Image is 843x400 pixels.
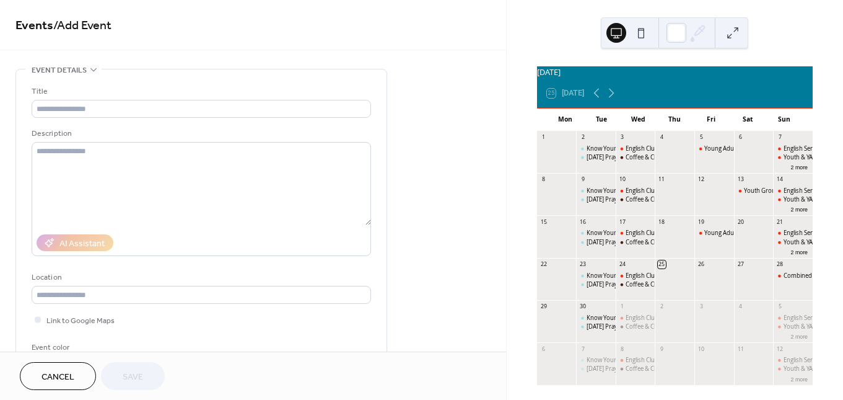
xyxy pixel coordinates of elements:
div: Youth Group [744,187,779,195]
div: 22 [539,260,547,268]
div: Coffee & Chat [616,322,655,331]
div: Youth & YA Service [784,322,833,331]
button: Cancel [20,362,96,390]
div: 8 [539,176,547,184]
div: 19 [697,218,705,226]
div: 13 [737,176,745,184]
div: Know Your [DEMOGRAPHIC_DATA] [587,314,680,322]
div: Tuesday Prayer Group [576,322,616,331]
div: Youth & YA Service [784,238,833,246]
div: English Club [616,356,655,364]
button: 2 more [786,162,813,171]
div: Wed [620,109,657,131]
div: [DATE] Prayer Group [587,153,642,161]
div: 21 [776,218,784,226]
div: 4 [737,303,745,311]
div: Know Your [DEMOGRAPHIC_DATA] [587,187,680,195]
div: 26 [697,260,705,268]
button: 2 more [786,331,813,340]
div: English Service [773,229,813,237]
div: Coffee & Chat [626,153,663,161]
span: / Add Event [53,14,111,38]
div: Tuesday Prayer Group [576,365,616,373]
div: 7 [579,345,587,353]
div: 4 [658,134,665,141]
div: Tue [583,109,620,131]
div: Sat [730,109,766,131]
div: 16 [579,218,587,226]
div: Coffee & Chat [616,238,655,246]
div: English Service [773,144,813,153]
div: [DATE] Prayer Group [587,238,642,246]
div: 1 [539,134,547,141]
div: 17 [619,218,626,226]
div: Know Your Bible [576,229,616,237]
div: English Service [773,187,813,195]
button: 2 more [786,247,813,256]
div: Tuesday Prayer Group [576,280,616,288]
button: 2 more [786,374,813,383]
div: 18 [658,218,665,226]
div: Know Your Bible [576,356,616,364]
div: 30 [579,303,587,311]
div: 5 [697,134,705,141]
span: Cancel [41,371,74,384]
div: Know Your Bible [576,272,616,280]
div: Coffee & Chat [616,195,655,203]
div: English Service [784,314,823,322]
div: Coffee & Chat [626,280,663,288]
div: 1 [619,303,626,311]
div: English Service [773,314,813,322]
div: Title [32,85,369,98]
a: Events [15,14,53,38]
div: Fri [693,109,730,131]
div: 25 [658,260,665,268]
div: Know Your Bible [576,187,616,195]
div: Know Your [DEMOGRAPHIC_DATA] [587,272,680,280]
div: Thu [657,109,693,131]
div: Youth Group [734,187,774,195]
span: Event details [32,64,87,77]
div: English Club [626,229,658,237]
div: 15 [539,218,547,226]
div: [DATE] Prayer Group [587,365,642,373]
div: English Club [616,187,655,195]
div: 11 [737,345,745,353]
div: Description [32,127,369,140]
div: Event color [32,341,124,354]
div: 8 [619,345,626,353]
div: 2 [579,134,587,141]
div: Young Adults Fellowship [694,144,734,153]
div: 6 [737,134,745,141]
div: Tuesday Prayer Group [576,153,616,161]
div: Combined Service at Oasis Camp [773,272,813,280]
div: Young Adults Fellowship [704,229,770,237]
div: Coffee & Chat [626,322,663,331]
div: Coffee & Chat [616,280,655,288]
div: 29 [539,303,547,311]
div: English Club [626,272,658,280]
div: [DATE] Prayer Group [587,195,642,203]
div: 6 [539,345,547,353]
div: 5 [776,303,784,311]
div: 20 [737,218,745,226]
div: Young Adults Fellowship [704,144,770,153]
div: 2 [658,303,665,311]
div: English Club [616,272,655,280]
div: 11 [658,176,665,184]
div: 28 [776,260,784,268]
div: English Club [626,187,658,195]
div: Mon [547,109,583,131]
div: English Service [784,229,823,237]
div: 3 [697,303,705,311]
div: Coffee & Chat [626,365,663,373]
div: 23 [579,260,587,268]
div: Youth & YA Service [773,153,813,161]
div: Know Your [DEMOGRAPHIC_DATA] [587,229,680,237]
div: 9 [579,176,587,184]
div: English Club [616,314,655,322]
div: Know Your [DEMOGRAPHIC_DATA] [587,356,680,364]
div: 14 [776,176,784,184]
div: Youth & YA Service [784,365,833,373]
